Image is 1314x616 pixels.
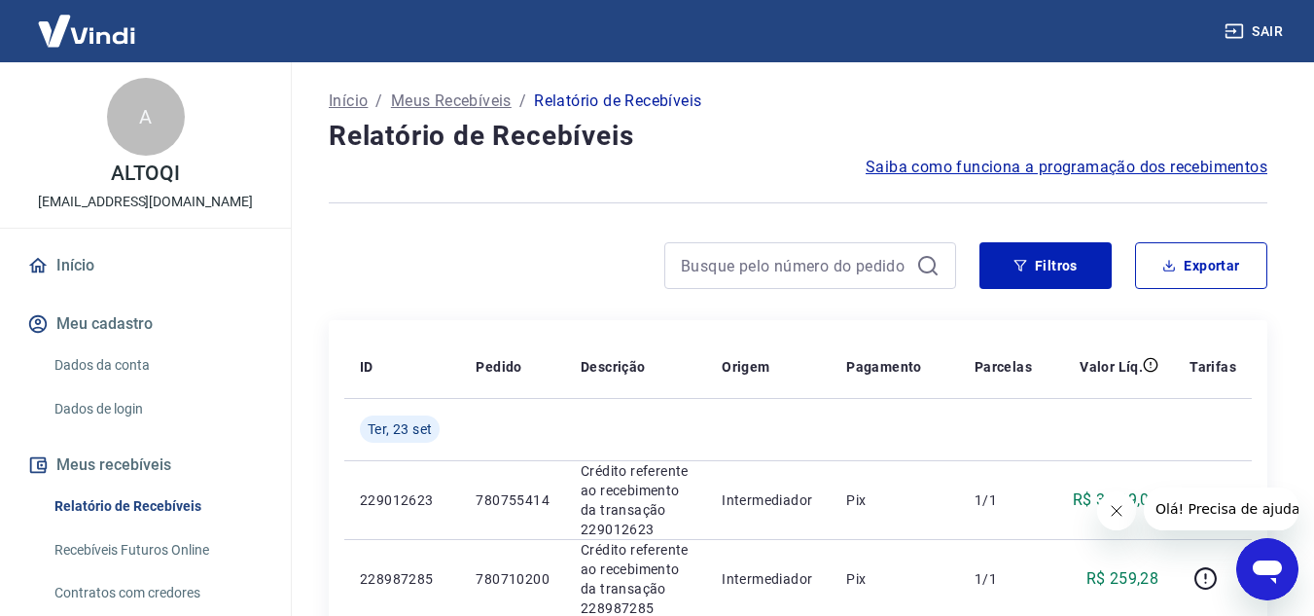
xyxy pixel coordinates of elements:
p: Pix [846,569,942,589]
input: Busque pelo número do pedido [681,251,908,280]
p: ID [360,357,373,377]
p: Tarifas [1190,357,1236,377]
p: Relatório de Recebíveis [534,90,701,113]
p: Descrição [581,357,646,377]
p: Pedido [476,357,521,377]
a: Recebíveis Futuros Online [47,530,267,570]
p: Intermediador [722,569,815,589]
button: Exportar [1135,242,1267,289]
iframe: Fechar mensagem [1097,491,1136,530]
iframe: Botão para abrir a janela de mensagens [1236,538,1298,600]
a: Meus Recebíveis [391,90,512,113]
p: Pix [846,490,942,510]
h4: Relatório de Recebíveis [329,117,1267,156]
button: Meus recebíveis [23,444,267,487]
p: 229012623 [360,490,444,510]
p: 228987285 [360,569,444,589]
p: Intermediador [722,490,815,510]
button: Filtros [979,242,1112,289]
p: R$ 259,28 [1086,567,1159,591]
p: / [375,90,382,113]
a: Relatório de Recebíveis [47,487,267,526]
a: Dados de login [47,389,267,429]
a: Saiba como funciona a programação dos recebimentos [866,156,1267,179]
p: Pagamento [846,357,922,377]
p: 1/1 [975,569,1032,589]
p: ALTOQI [111,163,181,184]
p: R$ 3.069,09 [1073,489,1158,512]
p: Origem [722,357,769,377]
div: A [107,78,185,156]
p: [EMAIL_ADDRESS][DOMAIN_NAME] [38,192,253,212]
a: Dados da conta [47,345,267,385]
p: 780710200 [476,569,550,589]
img: Vindi [23,1,150,60]
span: Olá! Precisa de ajuda? [12,14,163,29]
button: Sair [1221,14,1291,50]
p: / [519,90,526,113]
p: 780755414 [476,490,550,510]
p: Valor Líq. [1080,357,1143,377]
p: 1/1 [975,490,1032,510]
p: Crédito referente ao recebimento da transação 229012623 [581,461,691,539]
p: Parcelas [975,357,1032,377]
a: Contratos com credores [47,573,267,613]
button: Meu cadastro [23,303,267,345]
span: Ter, 23 set [368,419,432,439]
a: Início [329,90,368,113]
a: Início [23,244,267,287]
iframe: Mensagem da empresa [1144,488,1298,530]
